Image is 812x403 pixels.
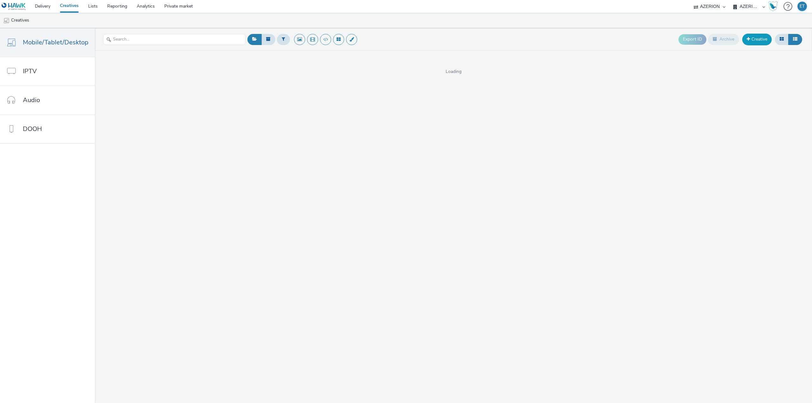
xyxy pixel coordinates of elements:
div: ET [800,2,805,11]
a: Creative [742,34,772,45]
span: DOOH [23,124,42,133]
button: Grid [775,34,789,45]
img: undefined Logo [2,3,26,10]
a: Hawk Academy [768,1,780,11]
img: Hawk Academy [768,1,778,11]
button: Archive [708,34,739,45]
button: Table [788,34,802,45]
img: mobile [3,17,10,24]
span: Mobile/Tablet/Desktop [23,38,88,47]
span: Audio [23,95,40,105]
span: IPTV [23,67,37,76]
input: Search... [103,34,246,45]
button: Export ID [678,34,706,44]
span: Loading [95,68,812,75]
